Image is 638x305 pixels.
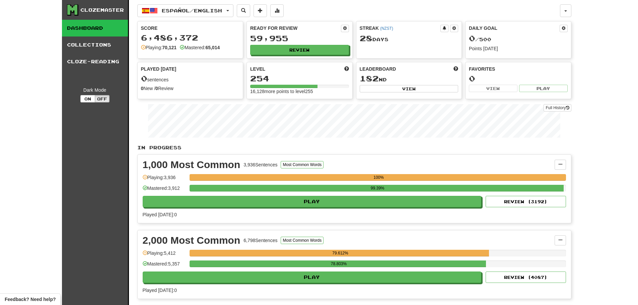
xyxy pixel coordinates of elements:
a: Cloze-Reading [62,53,128,70]
div: 6,798 Sentences [243,237,277,244]
button: Review [250,45,349,55]
span: 0 [469,33,475,43]
span: Score more points to level up [344,66,349,72]
div: nd [360,74,458,83]
button: Review (4087) [486,272,566,283]
div: Playing: 5,412 [143,250,186,261]
div: Daily Goal [469,25,560,32]
div: Favorites [469,66,568,72]
div: 78.803% [192,260,486,267]
button: Play [143,196,482,207]
span: 0 [141,74,147,83]
span: Open feedback widget [5,296,56,303]
div: 59,955 [250,34,349,43]
div: Playing: [141,44,177,51]
span: Played [DATE]: 0 [143,288,177,293]
a: (NZST) [380,26,393,31]
strong: 0 [141,86,144,91]
div: 100% [192,174,566,181]
button: Most Common Words [281,237,324,244]
button: More stats [270,4,284,17]
button: Play [143,272,482,283]
button: On [80,95,95,102]
a: Collections [62,36,128,53]
div: Ready for Review [250,25,341,31]
p: In Progress [137,144,571,151]
button: Most Common Words [281,161,324,168]
strong: 0 [155,86,158,91]
button: Review (3192) [486,196,566,207]
div: 16,128 more points to level 255 [250,88,349,95]
div: Score [141,25,240,31]
div: Mastered: 5,357 [143,260,186,272]
div: Playing: 3,936 [143,174,186,185]
button: Play [519,85,568,92]
a: Full History [544,104,571,111]
div: 2,000 Most Common [143,235,240,245]
button: Español/English [137,4,233,17]
button: Search sentences [237,4,250,17]
div: Clozemaster [80,7,124,13]
span: Played [DATE]: 0 [143,212,177,217]
span: This week in points, UTC [453,66,458,72]
strong: 65,014 [205,45,220,50]
span: Leaderboard [360,66,396,72]
div: 254 [250,74,349,83]
div: Dark Mode [67,87,123,93]
div: 79.612% [192,250,489,256]
div: 1,000 Most Common [143,160,240,170]
div: 99.39% [192,185,564,192]
span: 182 [360,74,379,83]
div: 3,936 Sentences [243,161,277,168]
div: Mastered: [180,44,220,51]
span: Español / English [162,8,222,13]
div: Mastered: 3,912 [143,185,186,196]
div: New / Review [141,85,240,92]
span: / 500 [469,36,491,42]
div: 6,486,372 [141,33,240,42]
div: Day s [360,34,458,43]
a: Dashboard [62,20,128,36]
div: Points [DATE] [469,45,568,52]
button: Off [95,95,110,102]
button: Add sentence to collection [254,4,267,17]
strong: 70,121 [162,45,176,50]
div: sentences [141,74,240,83]
div: Streak [360,25,441,31]
span: 28 [360,33,372,43]
div: 0 [469,74,568,83]
button: View [469,85,517,92]
span: Played [DATE] [141,66,176,72]
span: Level [250,66,265,72]
button: View [360,85,458,92]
